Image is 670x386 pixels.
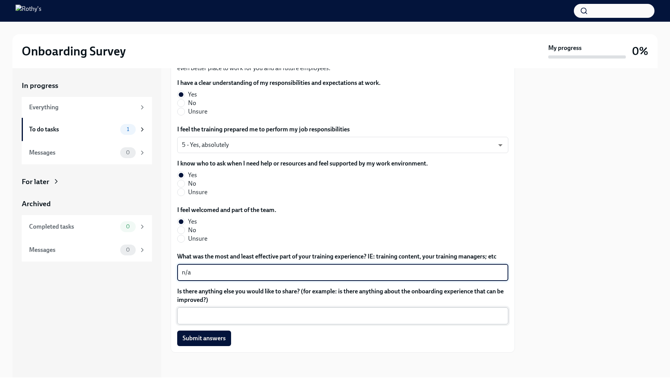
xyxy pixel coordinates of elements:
div: Completed tasks [29,222,117,231]
span: No [188,179,196,188]
span: 1 [122,126,134,132]
span: Submit answers [183,334,226,342]
strong: My progress [548,44,582,52]
label: What was the most and least effective part of your training experience? IE: training content, you... [177,252,508,261]
a: To do tasks1 [22,118,152,141]
a: For later [22,177,152,187]
span: No [188,226,196,234]
a: Messages0 [22,141,152,164]
span: Unsure [188,234,207,243]
span: Yes [188,171,197,179]
a: In progress [22,81,152,91]
label: I feel the training prepared me to perform my job responsibilities [177,125,508,134]
a: Archived [22,199,152,209]
div: For later [22,177,49,187]
div: 5 - Yes, absolutely [177,137,508,153]
label: I have a clear understanding of my responsibilities and expectations at work. [177,79,381,87]
img: Rothy's [16,5,41,17]
span: Unsure [188,188,207,196]
div: Everything [29,103,136,112]
div: Messages [29,148,117,157]
div: To do tasks [29,125,117,134]
a: Messages0 [22,238,152,262]
button: Submit answers [177,331,231,346]
h3: 0% [632,44,648,58]
span: 0 [121,150,135,155]
textarea: n/a [182,268,504,277]
label: I feel welcomed and part of the team. [177,206,276,214]
span: 0 [121,224,135,229]
span: Yes [188,217,197,226]
span: 0 [121,247,135,253]
span: Unsure [188,107,207,116]
span: No [188,99,196,107]
label: I know who to ask when I need help or resources and feel supported by my work environment. [177,159,428,168]
h2: Onboarding Survey [22,43,126,59]
span: Yes [188,90,197,99]
div: Messages [29,246,117,254]
a: Everything [22,97,152,118]
label: Is there anything else you would like to share? (for example: is there anything about the onboard... [177,287,508,304]
a: Completed tasks0 [22,215,152,238]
